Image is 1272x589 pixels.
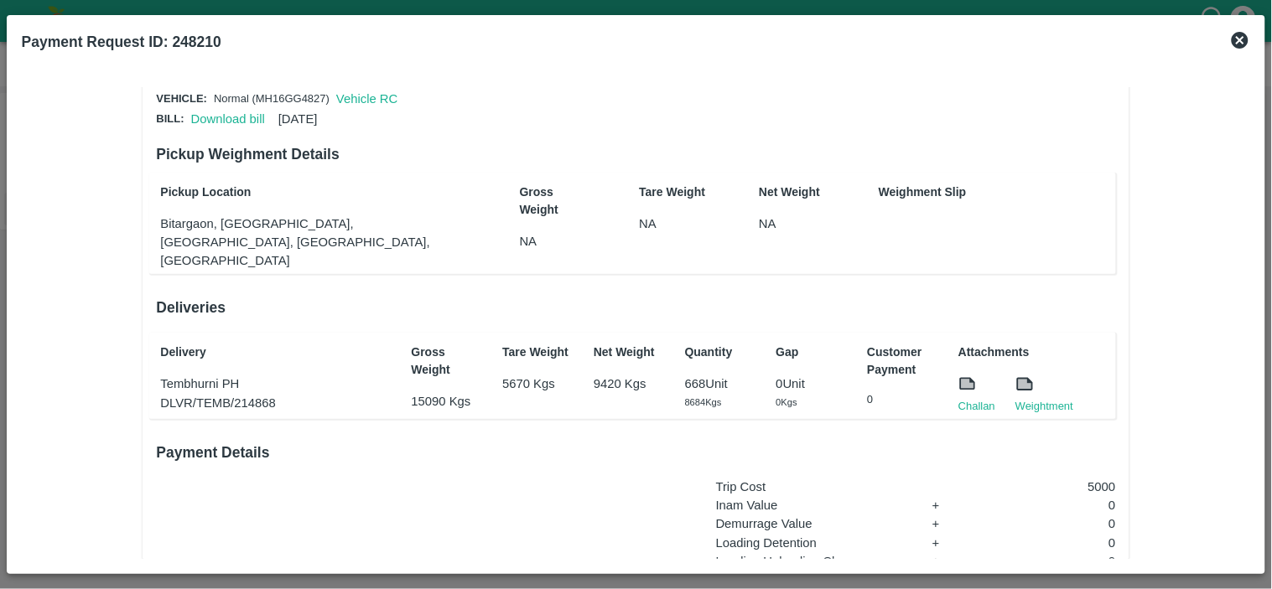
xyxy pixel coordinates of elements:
p: + [932,534,966,552]
a: Vehicle RC [336,92,397,106]
p: Customer Payment [867,344,940,379]
p: DLVR/TEMB/214868 [160,394,393,412]
p: 0 Unit [776,375,849,393]
p: Inam Value [716,496,916,514]
a: Weightment [1015,398,1073,415]
p: + [932,496,966,514]
span: 8684 Kgs [685,397,722,407]
p: Tare Weight [639,183,712,201]
p: Attachments [958,344,1111,361]
p: Quantity [685,344,758,361]
p: 0 [983,552,1116,571]
p: 5670 Kgs [502,375,575,393]
p: NA [639,214,712,233]
p: 0 [983,496,1116,514]
a: Download bill [191,112,265,126]
p: Pickup Location [160,183,473,201]
p: Normal (MH16GG4827) [214,91,330,107]
h6: Deliveries [156,296,1115,319]
p: 0 [983,534,1116,552]
span: 0 Kgs [776,397,797,407]
p: Loading Detention [716,534,916,552]
p: Gross Weight [412,344,485,379]
p: 5000 [983,478,1116,496]
p: Weighment Slip [879,183,1112,201]
h6: Pickup Weighment Details [156,142,1115,166]
span: [DATE] [278,112,318,126]
p: Bitargaon, [GEOGRAPHIC_DATA], [GEOGRAPHIC_DATA], [GEOGRAPHIC_DATA], [GEOGRAPHIC_DATA] [160,214,473,271]
p: Gap [776,344,849,361]
p: 0 [983,514,1116,533]
p: + [932,552,966,571]
p: 0 [867,392,940,408]
span: Bill: [156,112,184,125]
p: Delivery [160,344,393,361]
p: Demurrage Value [716,514,916,533]
p: Gross Weight [520,183,593,219]
p: 15090 Kgs [412,392,485,411]
p: Net Weight [759,183,832,201]
p: 668 Unit [685,375,758,393]
p: Loading Unloading Charges [716,552,916,571]
p: + [932,514,966,533]
p: Tembhurni PH [160,375,393,393]
span: Vehicle: [156,92,207,105]
h6: Payment Details [156,441,1115,464]
p: Tare Weight [502,344,575,361]
p: NA [520,232,593,251]
p: NA [759,214,832,233]
p: Net Weight [594,344,667,361]
b: Payment Request ID: 248210 [22,34,221,50]
p: 9420 Kgs [594,375,667,393]
p: Trip Cost [716,478,916,496]
a: Challan [958,398,995,415]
